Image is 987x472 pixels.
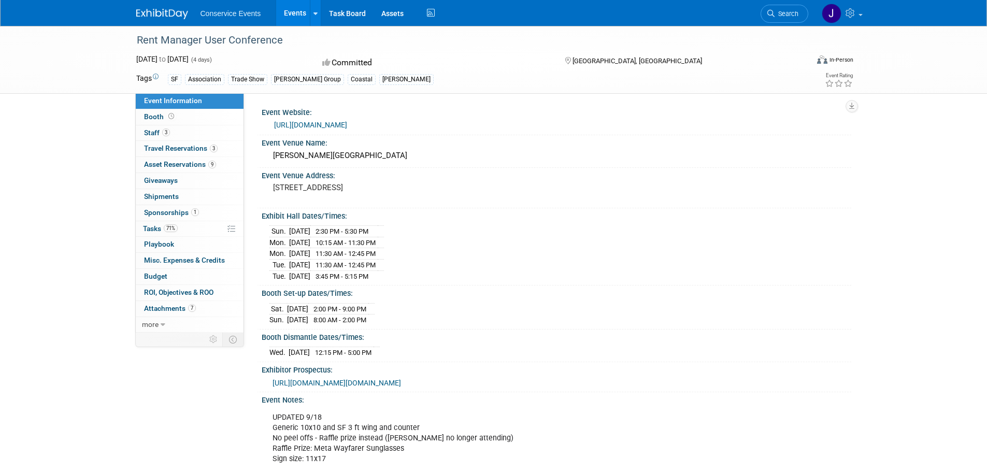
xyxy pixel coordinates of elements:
[136,73,159,85] td: Tags
[319,54,548,72] div: Committed
[136,125,244,141] a: Staff3
[168,74,181,85] div: SF
[274,121,347,129] a: [URL][DOMAIN_NAME]
[136,237,244,252] a: Playbook
[262,392,851,405] div: Event Notes:
[136,301,244,317] a: Attachments7
[136,189,244,205] a: Shipments
[379,74,434,85] div: [PERSON_NAME]
[136,9,188,19] img: ExhibitDay
[316,261,376,269] span: 11:30 AM - 12:45 PM
[136,221,244,237] a: Tasks71%
[144,288,213,296] span: ROI, Objectives & ROO
[316,250,376,258] span: 11:30 AM - 12:45 PM
[289,248,310,260] td: [DATE]
[144,176,178,184] span: Giveaways
[269,237,289,248] td: Mon.
[144,144,218,152] span: Travel Reservations
[262,362,851,375] div: Exhibitor Prospectus:
[144,208,199,217] span: Sponsorships
[144,192,179,201] span: Shipments
[185,74,224,85] div: Association
[262,208,851,221] div: Exhibit Hall Dates/Times:
[273,379,401,387] a: [URL][DOMAIN_NAME][DOMAIN_NAME]
[269,260,289,271] td: Tue.
[136,285,244,301] a: ROI, Objectives & ROO
[262,285,851,298] div: Booth Set-up Dates/Times:
[136,93,244,109] a: Event Information
[761,5,808,23] a: Search
[287,314,308,325] td: [DATE]
[136,269,244,284] a: Budget
[201,9,261,18] span: Conservice Events
[313,305,366,313] span: 2:00 PM - 9:00 PM
[228,74,267,85] div: Trade Show
[136,157,244,173] a: Asset Reservations9
[136,205,244,221] a: Sponsorships1
[166,112,176,120] span: Booth not reserved yet
[817,55,827,64] img: Format-Inperson.png
[289,226,310,237] td: [DATE]
[573,57,702,65] span: [GEOGRAPHIC_DATA], [GEOGRAPHIC_DATA]
[348,74,376,85] div: Coastal
[313,316,366,324] span: 8:00 AM - 2:00 PM
[775,10,798,18] span: Search
[144,272,167,280] span: Budget
[222,333,244,346] td: Toggle Event Tabs
[289,270,310,281] td: [DATE]
[289,347,310,358] td: [DATE]
[825,73,853,78] div: Event Rating
[269,270,289,281] td: Tue.
[289,260,310,271] td: [DATE]
[164,224,178,232] span: 71%
[144,128,170,137] span: Staff
[136,55,189,63] span: [DATE] [DATE]
[315,349,371,356] span: 12:15 PM - 5:00 PM
[208,161,216,168] span: 9
[162,128,170,136] span: 3
[262,135,851,148] div: Event Venue Name:
[136,109,244,125] a: Booth
[136,141,244,156] a: Travel Reservations3
[287,303,308,314] td: [DATE]
[144,160,216,168] span: Asset Reservations
[142,320,159,328] span: more
[262,330,851,342] div: Booth Dismantle Dates/Times:
[144,240,174,248] span: Playbook
[188,304,196,312] span: 7
[289,237,310,248] td: [DATE]
[316,239,376,247] span: 10:15 AM - 11:30 PM
[136,253,244,268] a: Misc. Expenses & Credits
[143,224,178,233] span: Tasks
[158,55,167,63] span: to
[269,314,287,325] td: Sun.
[269,248,289,260] td: Mon.
[269,347,289,358] td: Wed.
[136,173,244,189] a: Giveaways
[136,317,244,333] a: more
[271,74,344,85] div: [PERSON_NAME] Group
[210,145,218,152] span: 3
[262,168,851,181] div: Event Venue Address:
[144,112,176,121] span: Booth
[747,54,854,69] div: Event Format
[144,96,202,105] span: Event Information
[144,304,196,312] span: Attachments
[133,31,793,50] div: Rent Manager User Conference
[269,148,843,164] div: [PERSON_NAME][GEOGRAPHIC_DATA]
[273,183,496,192] pre: [STREET_ADDRESS]
[205,333,223,346] td: Personalize Event Tab Strip
[269,303,287,314] td: Sat.
[191,208,199,216] span: 1
[316,273,368,280] span: 3:45 PM - 5:15 PM
[822,4,841,23] img: John Taggart
[269,226,289,237] td: Sun.
[190,56,212,63] span: (4 days)
[144,256,225,264] span: Misc. Expenses & Credits
[829,56,853,64] div: In-Person
[316,227,368,235] span: 2:30 PM - 5:30 PM
[262,105,851,118] div: Event Website:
